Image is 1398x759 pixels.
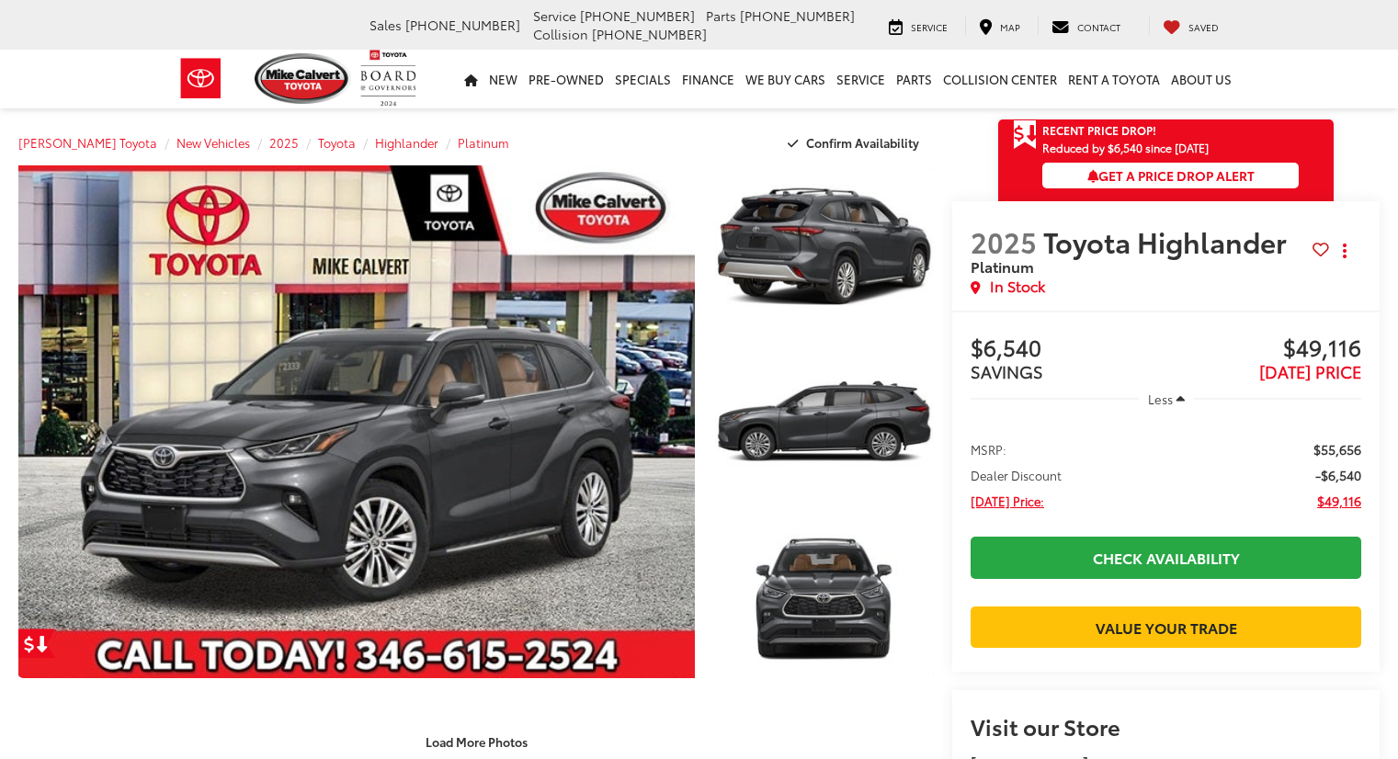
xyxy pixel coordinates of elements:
span: Less [1148,391,1173,407]
a: Expand Photo 2 [715,340,934,504]
span: Parts [706,6,736,25]
span: Reduced by $6,540 since [DATE] [1042,142,1299,153]
a: Collision Center [938,50,1063,108]
span: Service [911,20,948,34]
span: -$6,540 [1315,466,1361,484]
span: Get a Price Drop Alert [1087,166,1255,185]
a: About Us [1165,50,1237,108]
a: Service [831,50,891,108]
span: $6,540 [971,335,1165,363]
a: Contact [1038,17,1134,35]
span: Platinum [971,255,1034,277]
span: [PHONE_NUMBER] [405,16,520,34]
span: SAVINGS [971,359,1043,383]
a: Get Price Drop Alert [18,629,55,658]
span: Sales [369,16,402,34]
a: Expand Photo 3 [715,515,934,679]
a: Pre-Owned [523,50,609,108]
span: [PHONE_NUMBER] [740,6,855,25]
a: Get Price Drop Alert Recent Price Drop! [998,119,1334,142]
a: Value Your Trade [971,606,1361,648]
button: Load More Photos [413,725,540,757]
span: Saved [1188,20,1219,34]
a: Specials [609,50,676,108]
span: [DATE] Price: [971,492,1044,510]
span: MSRP: [971,440,1006,459]
span: Toyota Highlander [1043,221,1293,261]
a: Expand Photo 0 [18,165,695,678]
a: [PERSON_NAME] Toyota [18,134,157,151]
a: 2025 [269,134,299,151]
img: Mike Calvert Toyota [255,53,352,104]
a: Parts [891,50,938,108]
img: 2025 Toyota Highlander Platinum [712,338,936,506]
img: Toyota [166,49,235,108]
span: [DATE] PRICE [1259,359,1361,383]
span: dropdown dots [1343,244,1347,258]
a: Finance [676,50,740,108]
span: 2025 [971,221,1037,261]
a: Rent a Toyota [1063,50,1165,108]
a: Home [459,50,483,108]
a: Highlander [375,134,438,151]
span: Confirm Availability [806,134,919,151]
span: $49,116 [1166,335,1361,363]
span: Dealer Discount [971,466,1062,484]
button: Less [1139,382,1194,415]
img: 2025 Toyota Highlander Platinum [712,512,936,680]
img: 2025 Toyota Highlander Platinum [12,164,701,681]
a: Check Availability [971,537,1361,578]
span: In Stock [990,276,1045,297]
a: Expand Photo 1 [715,165,934,330]
a: Toyota [318,134,356,151]
a: WE BUY CARS [740,50,831,108]
span: Contact [1077,20,1120,34]
span: [PHONE_NUMBER] [592,25,707,43]
span: $55,656 [1313,440,1361,459]
span: Recent Price Drop! [1042,122,1156,138]
span: Get Price Drop Alert [1013,119,1037,151]
h2: Visit our Store [971,714,1361,738]
span: Service [533,6,576,25]
a: Service [875,17,961,35]
a: Map [965,17,1034,35]
a: Platinum [458,134,509,151]
a: New [483,50,523,108]
a: New Vehicles [176,134,250,151]
span: [PHONE_NUMBER] [580,6,695,25]
img: 2025 Toyota Highlander Platinum [712,164,936,332]
span: $49,116 [1317,492,1361,510]
a: My Saved Vehicles [1149,17,1233,35]
button: Confirm Availability [778,127,935,159]
span: Map [1000,20,1020,34]
button: Actions [1329,234,1361,266]
span: Collision [533,25,588,43]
